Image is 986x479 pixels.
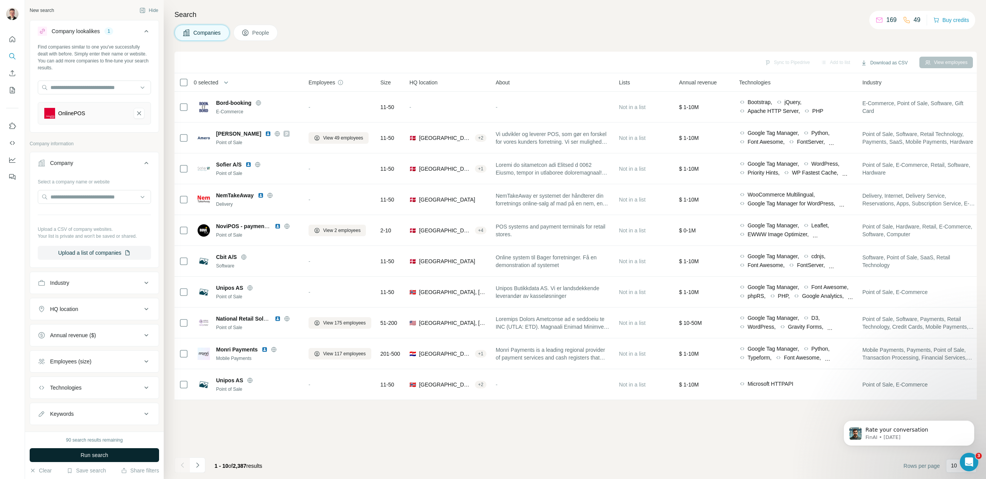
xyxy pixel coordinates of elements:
span: 🇺🇸 [409,319,416,327]
div: E-Commerce [216,108,299,115]
span: [GEOGRAPHIC_DATA], [US_STATE] [419,319,486,327]
img: Logo of Amero [198,132,210,144]
span: Unipos Butikkdata AS. Vi er landsdekkende leverandør av kasseløsninger [496,284,610,300]
span: 🇩🇰 [409,196,416,203]
button: Dashboard [6,153,18,167]
span: WordPress, [821,230,849,238]
span: 11-50 [381,165,394,173]
span: View 175 employees [323,319,366,326]
img: LinkedIn logo [275,316,281,322]
div: Point of Sale [216,324,299,331]
div: Keywords [50,410,74,418]
img: Logo of NemTakeAway [198,193,210,206]
span: 🇩🇰 [409,257,416,265]
span: 11-50 [381,103,394,111]
div: Point of Sale [216,170,299,177]
span: E-Commerce, Point of Sale, Software, Gift Card [862,99,976,115]
span: Not in a list [619,382,646,388]
span: Not in a list [619,197,646,203]
span: 🇭🇷 [409,350,416,358]
span: $ 1-10M [679,197,699,203]
button: Upload a list of companies [38,246,151,260]
span: Online system til Bager forretninger. Få en demonstration af systemet [496,254,610,269]
span: $ 1-10M [679,166,699,172]
span: $ 1-10M [679,289,699,295]
span: People [252,29,270,37]
div: + 4 [475,227,486,234]
div: Select a company name or website [38,175,151,185]
div: New search [30,7,54,14]
span: Rows per page [904,462,940,470]
span: Python, [812,129,830,137]
span: Not in a list [619,166,646,172]
span: Font Awesome, [748,138,785,146]
div: Find companies similar to one you've successfully dealt with before. Simply enter their name or w... [38,44,151,71]
span: Software, Point of Sale, SaaS, Retail Technology [862,254,976,269]
span: - [309,166,310,172]
button: View 117 employees [309,348,371,360]
button: Company lookalikes1 [30,22,159,44]
span: Point of Sale, E-Commerce [862,288,928,296]
span: Size [381,79,391,86]
button: Enrich CSV [6,66,18,80]
span: - [309,104,310,110]
div: 90 search results remaining [66,437,122,444]
div: + 2 [475,134,486,141]
div: + 2 [475,381,486,388]
button: OnlinePOS-remove-button [134,108,144,119]
span: Technologies [739,79,771,86]
span: - [309,382,310,388]
iframe: Intercom live chat [960,453,978,471]
span: Vi udvikler og leverer POS, som gør en forskel for vores kunders forretning. Vi ser muligheder fr... [496,130,610,146]
button: Search [6,49,18,63]
div: Software [216,262,299,269]
span: FontServer, [797,261,825,269]
span: - [309,197,310,203]
button: Feedback [6,170,18,184]
span: EWWW Image Optimizer, [748,230,809,238]
span: Priority Hints, [748,169,780,176]
span: $ 1-10M [679,104,699,110]
div: Company [50,159,73,167]
span: [GEOGRAPHIC_DATA] [419,257,475,265]
span: Industry [862,79,882,86]
span: Loremips Dolors Ametconse ad e seddoeiu te INC (UTLA: ETD). Magnaali Enimad Minimveni (QUI) nos e... [496,315,610,331]
div: + 1 [475,165,486,172]
span: Run search [80,451,108,459]
span: [GEOGRAPHIC_DATA], [GEOGRAPHIC_DATA]|[GEOGRAPHIC_DATA]|[GEOGRAPHIC_DATA] [419,288,486,296]
span: 11-50 [381,134,394,142]
span: 201-500 [381,350,400,358]
span: $ 10-50M [679,320,702,326]
p: Your list is private and won't be saved or shared. [38,233,151,240]
img: Logo of Unipos AS [198,286,210,298]
span: POS systems and payment terminals for retail stores. [496,223,610,238]
span: [GEOGRAPHIC_DATA] [419,350,472,358]
p: 10 [951,462,957,469]
div: Mobile Payments [216,355,299,362]
span: [PERSON_NAME] [216,130,261,138]
span: Delivery, Internet, Delivery Service, Reservations, Apps, Subscription Service, E-Commerce, Mobil... [862,192,976,207]
h4: Search [174,9,977,20]
span: Google Tag Manager, [748,129,799,137]
button: My lists [6,83,18,97]
span: 11-50 [381,381,394,388]
span: results [215,463,262,469]
span: Apache HTTP Server, [748,107,800,115]
iframe: Intercom notifications message [832,404,986,458]
span: Google Tag Manager for WordPress, [748,200,835,207]
div: Point of Sale [216,139,299,146]
span: View 2 employees [323,227,361,234]
span: Unipos AS [216,376,243,384]
button: Navigate to next page [190,457,205,473]
span: 1 - 10 [215,463,228,469]
span: Font Awesome, [784,354,821,361]
span: PHP, [778,292,790,300]
img: Logo of Bord-booking [198,101,210,113]
span: 🇳🇴 [409,381,416,388]
img: Logo of National Retail Solutions [198,317,210,329]
span: [GEOGRAPHIC_DATA], [GEOGRAPHIC_DATA] [419,227,472,234]
img: LinkedIn logo [262,346,268,353]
